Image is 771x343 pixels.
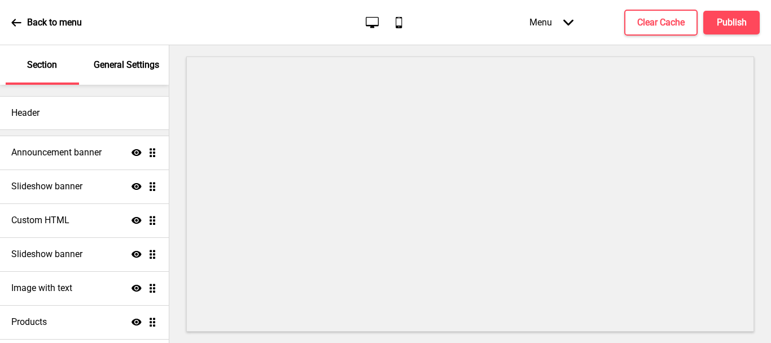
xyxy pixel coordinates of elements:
[27,16,82,29] p: Back to menu
[11,282,72,294] h4: Image with text
[27,59,57,71] p: Section
[11,214,69,227] h4: Custom HTML
[11,7,82,38] a: Back to menu
[11,316,47,328] h4: Products
[11,107,40,119] h4: Header
[624,10,698,36] button: Clear Cache
[717,16,747,29] h4: Publish
[11,248,82,260] h4: Slideshow banner
[94,59,159,71] p: General Settings
[11,146,102,159] h4: Announcement banner
[637,16,685,29] h4: Clear Cache
[518,6,585,39] div: Menu
[703,11,760,34] button: Publish
[11,180,82,193] h4: Slideshow banner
